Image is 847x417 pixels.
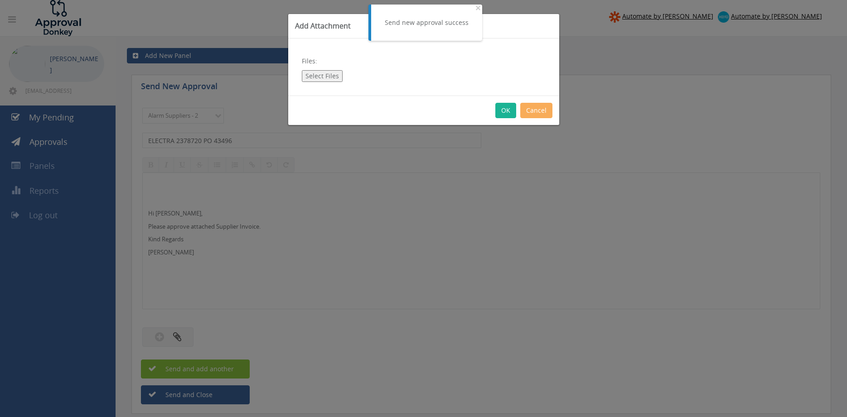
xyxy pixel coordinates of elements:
[385,18,469,27] div: Send new approval success
[475,1,481,14] span: ×
[302,70,343,82] button: Select Files
[520,103,552,118] button: Cancel
[288,38,559,96] div: Files:
[495,103,516,118] button: OK
[295,21,552,31] h3: Add Attachment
